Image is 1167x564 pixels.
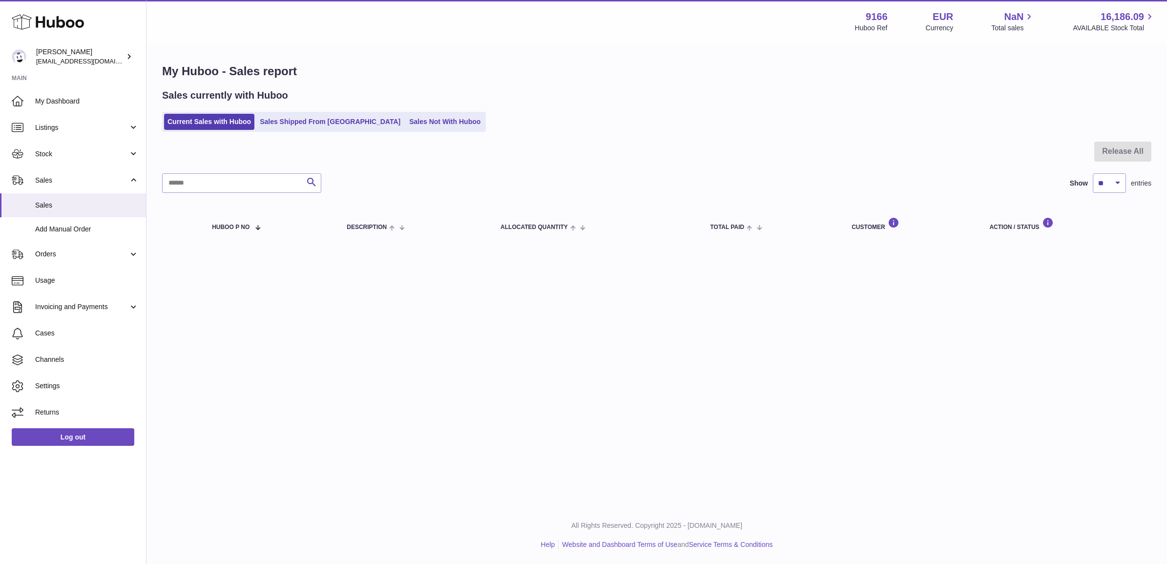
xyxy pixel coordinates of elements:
a: Current Sales with Huboo [164,114,254,130]
span: Returns [35,408,139,417]
img: internalAdmin-9166@internal.huboo.com [12,49,26,64]
a: Log out [12,428,134,446]
a: Sales Shipped From [GEOGRAPHIC_DATA] [256,114,404,130]
p: All Rights Reserved. Copyright 2025 - [DOMAIN_NAME] [154,521,1159,530]
span: Listings [35,123,128,132]
span: NaN [1004,10,1023,23]
label: Show [1070,179,1088,188]
span: Huboo P no [212,224,250,230]
span: ALLOCATED Quantity [500,224,568,230]
span: Sales [35,176,128,185]
span: [EMAIL_ADDRESS][DOMAIN_NAME] [36,57,144,65]
strong: EUR [933,10,953,23]
span: Channels [35,355,139,364]
span: Add Manual Order [35,225,139,234]
a: NaN Total sales [991,10,1035,33]
a: Service Terms & Conditions [689,541,773,548]
span: Cases [35,329,139,338]
span: AVAILABLE Stock Total [1073,23,1155,33]
span: Invoicing and Payments [35,302,128,312]
span: Description [347,224,387,230]
span: Total paid [710,224,744,230]
span: Orders [35,250,128,259]
div: [PERSON_NAME] [36,47,124,66]
h1: My Huboo - Sales report [162,63,1151,79]
span: Stock [35,149,128,159]
div: Currency [926,23,954,33]
div: Huboo Ref [855,23,888,33]
a: 16,186.09 AVAILABLE Stock Total [1073,10,1155,33]
a: Help [541,541,555,548]
h2: Sales currently with Huboo [162,89,288,102]
span: Settings [35,381,139,391]
strong: 9166 [866,10,888,23]
span: Usage [35,276,139,285]
span: Total sales [991,23,1035,33]
div: Customer [852,217,970,230]
span: Sales [35,201,139,210]
a: Sales Not With Huboo [406,114,484,130]
span: entries [1131,179,1151,188]
li: and [559,540,772,549]
a: Website and Dashboard Terms of Use [562,541,677,548]
span: 16,186.09 [1101,10,1144,23]
span: My Dashboard [35,97,139,106]
div: Action / Status [989,217,1142,230]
